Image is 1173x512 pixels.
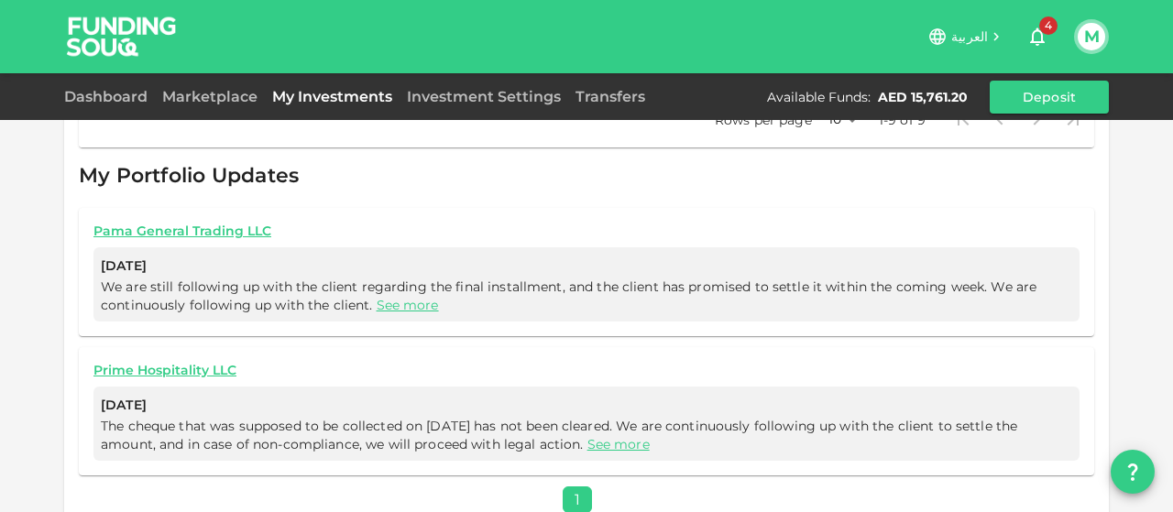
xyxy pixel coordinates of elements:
button: 4 [1019,18,1056,55]
a: Transfers [568,88,652,105]
a: See more [587,436,650,452]
a: My Investments [265,88,400,105]
a: Dashboard [64,88,155,105]
span: 4 [1039,16,1058,35]
span: We are still following up with the client regarding the final installment, and the client has pro... [101,278,1036,313]
button: M [1078,23,1105,50]
a: Pama General Trading LLC [93,223,1080,240]
button: Deposit [990,81,1109,114]
a: Investment Settings [400,88,568,105]
span: The cheque that was supposed to be collected on [DATE] has not been cleared. We are continuously ... [101,418,1017,452]
span: My Portfolio Updates [79,163,299,188]
a: See more [377,297,439,313]
span: [DATE] [101,394,1072,417]
div: Available Funds : [767,88,871,106]
div: AED 15,761.20 [878,88,968,106]
a: Marketplace [155,88,265,105]
span: العربية [951,28,988,45]
button: question [1111,450,1155,494]
span: [DATE] [101,255,1072,278]
a: Prime Hospitality LLC [93,362,1080,379]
